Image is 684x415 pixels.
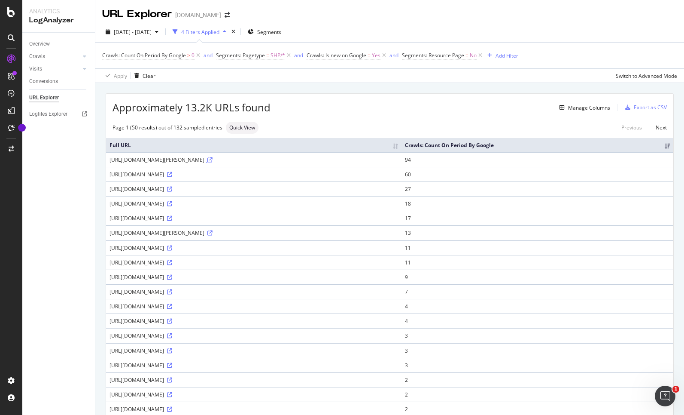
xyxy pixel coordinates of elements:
div: Apply [114,72,127,80]
div: [URL][DOMAIN_NAME] [109,362,398,369]
td: 94 [401,152,673,167]
a: Crawls [29,52,80,61]
button: Manage Columns [556,102,610,113]
div: Overview [29,40,50,49]
div: [URL][DOMAIN_NAME] [109,200,398,207]
div: [URL][DOMAIN_NAME] [109,391,398,398]
span: > [187,52,190,59]
button: [DATE] - [DATE] [102,25,162,39]
button: Apply [102,69,127,83]
td: 4 [401,299,673,314]
span: Segments [257,28,281,36]
span: Segments: Pagetype [216,52,265,59]
span: SHP/* [271,49,285,61]
td: 60 [401,167,673,181]
div: Analytics [29,7,88,15]
td: 3 [401,328,673,343]
button: and [389,51,398,59]
div: Crawls [29,52,45,61]
a: Logfiles Explorer [29,110,89,119]
div: [URL][DOMAIN_NAME] [109,171,398,178]
div: [URL][DOMAIN_NAME] [109,259,398,266]
div: arrow-right-arrow-left [225,12,230,18]
div: Logfiles Explorer [29,110,67,119]
div: URL Explorer [29,93,59,102]
span: 0 [192,49,195,61]
button: Switch to Advanced Mode [612,69,677,83]
td: 9 [401,270,673,284]
a: Conversions [29,77,89,86]
div: Clear [143,72,155,80]
a: Next [649,121,667,134]
div: [URL][DOMAIN_NAME] [109,303,398,310]
div: Export as CSV [634,104,667,111]
span: = [266,52,269,59]
div: neutral label [226,122,258,134]
div: URL Explorer [102,7,172,22]
div: [URL][DOMAIN_NAME] [109,288,398,295]
span: Crawls: Is new on Google [307,52,366,59]
button: and [204,51,213,59]
div: Page 1 (50 results) out of 132 sampled entries [112,124,222,131]
div: times [230,28,237,36]
div: Manage Columns [568,104,610,111]
button: Export as CSV [622,101,667,114]
button: Segments [244,25,285,39]
span: Segments: Resource Page [402,52,464,59]
a: URL Explorer [29,93,89,102]
td: 18 [401,196,673,211]
div: [URL][DOMAIN_NAME] [109,347,398,354]
span: Approximately 13.2K URLs found [112,100,271,115]
div: Tooltip anchor [18,124,26,132]
iframe: Intercom live chat [655,386,675,406]
td: 2 [401,372,673,387]
button: Clear [131,69,155,83]
div: and [294,52,303,59]
div: [URL][DOMAIN_NAME] [109,274,398,281]
div: [URL][DOMAIN_NAME] [109,185,398,193]
span: Quick View [229,125,255,130]
span: 1 [672,386,679,393]
a: Visits [29,65,80,74]
div: and [204,52,213,59]
div: LogAnalyzer [29,15,88,25]
div: [URL][DOMAIN_NAME] [109,215,398,222]
div: [DOMAIN_NAME] [175,11,221,19]
a: Overview [29,40,89,49]
span: Yes [372,49,380,61]
span: No [470,49,477,61]
th: Full URL: activate to sort column ascending [106,138,401,152]
span: = [368,52,371,59]
td: 11 [401,255,673,270]
div: [URL][DOMAIN_NAME] [109,317,398,325]
button: 4 Filters Applied [169,25,230,39]
div: Visits [29,65,42,74]
div: and [389,52,398,59]
span: [DATE] - [DATE] [114,28,152,36]
td: 17 [401,211,673,225]
div: [URL][DOMAIN_NAME] [109,332,398,339]
td: 7 [401,284,673,299]
td: 3 [401,358,673,372]
div: [URL][DOMAIN_NAME] [109,244,398,252]
div: Switch to Advanced Mode [616,72,677,80]
div: [URL][DOMAIN_NAME] [109,406,398,413]
div: [URL][DOMAIN_NAME][PERSON_NAME] [109,156,398,163]
td: 2 [401,387,673,402]
td: 3 [401,343,673,358]
div: Conversions [29,77,58,86]
td: 4 [401,314,673,328]
div: [URL][DOMAIN_NAME] [109,376,398,384]
div: [URL][DOMAIN_NAME][PERSON_NAME] [109,229,398,237]
div: Add Filter [496,52,518,59]
th: Crawls: Count On Period By Google: activate to sort column ascending [401,138,673,152]
td: 13 [401,225,673,240]
button: and [294,51,303,59]
td: 11 [401,240,673,255]
button: Add Filter [484,50,518,61]
td: 27 [401,181,673,196]
div: 4 Filters Applied [181,28,219,36]
span: = [465,52,468,59]
span: Crawls: Count On Period By Google [102,52,186,59]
